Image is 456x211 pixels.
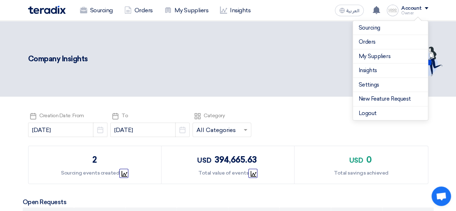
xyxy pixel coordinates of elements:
div: Total value of events [198,169,257,177]
span: 394,665.63 [214,154,257,165]
img: Teradix logo [28,6,66,14]
a: Insights [359,66,422,75]
span: usd [197,157,211,164]
a: Sourcing [359,24,422,32]
img: logoPlaceholder_1757598233272.jpg [387,5,398,16]
span: 0 [366,154,372,165]
div: 2 [92,153,97,166]
a: Orders [359,38,422,46]
div: Total savings achieved [334,169,388,177]
div: Sourcing events created [61,169,128,177]
span: Creation Date: From [39,113,84,119]
h5: Open Requests [23,198,434,206]
a: My Suppliers [159,3,214,18]
div: Account [401,5,422,12]
span: usd [349,157,363,164]
div: Owner [401,11,428,15]
span: العربية [346,8,359,13]
a: Insights [214,3,256,18]
input: from [28,123,107,137]
div: Company Insights [28,53,308,64]
a: New Feature Request [359,95,422,103]
span: Category [204,113,225,119]
div: Open chat [431,186,451,206]
input: to [110,123,190,137]
li: Logout [353,106,428,120]
a: Settings [359,81,422,89]
a: Orders [119,3,159,18]
a: My Suppliers [359,52,422,61]
a: Sourcing [74,3,119,18]
span: To [121,113,128,119]
button: العربية [335,5,364,16]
